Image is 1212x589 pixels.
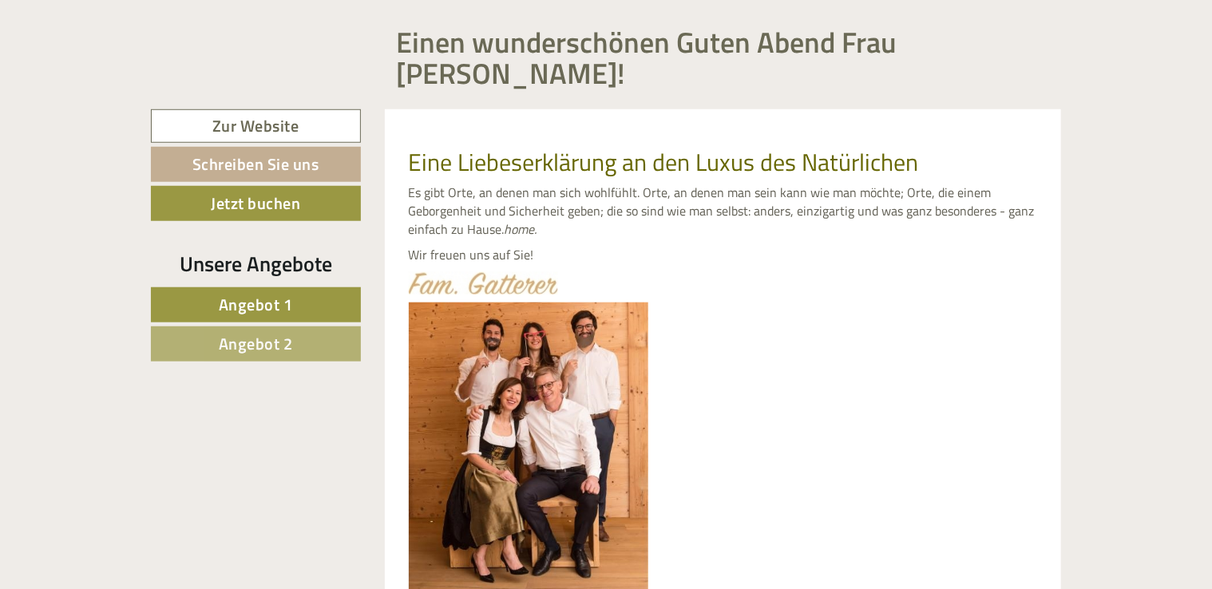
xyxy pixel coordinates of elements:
[409,144,919,180] span: Eine Liebeserklärung an den Luxus des Natürlichen
[409,272,558,294] img: image
[219,292,293,317] span: Angebot 1
[409,246,1038,264] p: Wir freuen uns auf Sie!
[151,186,361,221] a: Jetzt buchen
[151,249,361,279] div: Unsere Angebote
[409,184,1038,239] p: Es gibt Orte, an denen man sich wohlfühlt. Orte, an denen man sein kann wie man möchte; Orte, die...
[151,109,361,144] a: Zur Website
[505,219,537,239] em: home.
[219,331,293,356] span: Angebot 2
[151,147,361,182] a: Schreiben Sie uns
[397,26,1050,89] h1: Einen wunderschönen Guten Abend Frau [PERSON_NAME]!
